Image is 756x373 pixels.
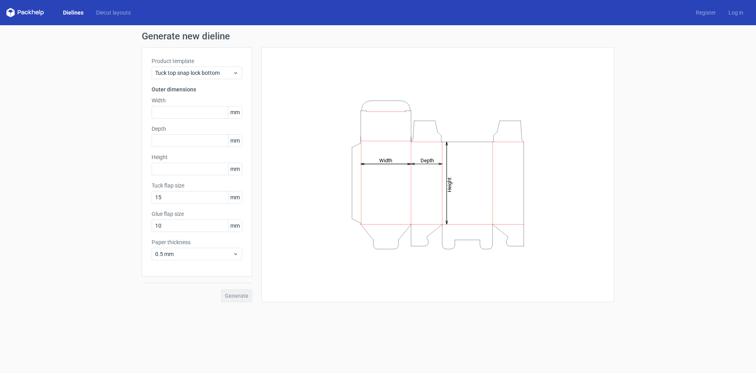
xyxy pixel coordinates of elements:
span: mm [228,163,242,175]
tspan: Height [447,177,452,192]
tspan: Depth [421,157,434,163]
tspan: Width [379,157,392,163]
span: Tuck top snap lock bottom [155,69,233,77]
a: Log in [722,9,750,17]
a: Dielines [57,9,90,17]
span: mm [228,106,242,118]
label: Tuck flap size [152,182,242,189]
span: mm [228,220,242,232]
label: Glue flap size [152,210,242,218]
h3: Outer dimensions [152,85,242,93]
label: Product template [152,57,242,65]
span: mm [228,191,242,203]
label: Depth [152,125,242,133]
a: Register [689,9,722,17]
label: Paper thickness [152,238,242,246]
h1: Generate new dieline [142,32,614,41]
span: mm [228,135,242,147]
a: Diecut layouts [90,9,137,17]
label: Height [152,153,242,161]
label: Width [152,96,242,104]
span: 0.5 mm [155,250,233,258]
